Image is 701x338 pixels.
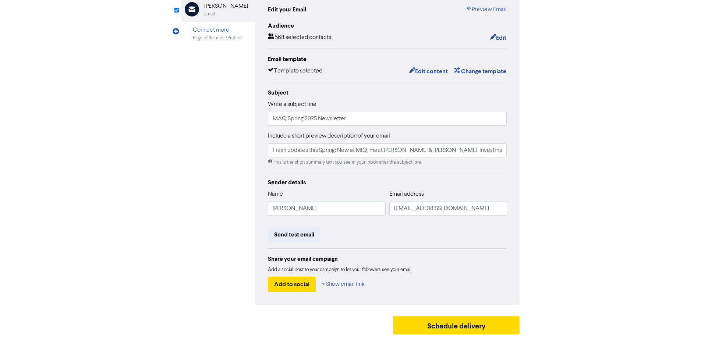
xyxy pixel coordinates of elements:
label: Include a short preview description of your email [268,132,390,140]
button: + Show email link [322,277,365,292]
div: Pages/Channels/Profiles [193,35,242,42]
div: Connect more [193,26,242,35]
button: Schedule delivery [393,316,520,334]
div: Sender details [268,178,507,187]
div: [PERSON_NAME] [204,2,248,11]
button: Send test email [268,227,321,242]
div: 568 selected contacts [268,33,331,43]
div: Connect morePages/Channels/Profiles [181,22,255,46]
button: Change template [454,67,507,76]
label: Email address [389,190,424,199]
label: Write a subject line [268,100,316,109]
a: Preview Email [466,5,507,14]
label: Name [268,190,283,199]
div: Email template [268,55,507,64]
div: Email [204,11,215,18]
div: Subject [268,88,507,97]
button: Edit [490,33,507,43]
div: This is the short summary text you see in your inbox after the subject line. [268,159,507,166]
button: Edit content [409,67,448,76]
div: Audience [268,21,507,30]
div: Add a social post to your campaign to let your followers see your email. [268,266,507,274]
div: Edit your Email [268,5,306,14]
iframe: Chat Widget [664,303,701,338]
div: Share your email campaign [268,255,507,263]
div: Template selected [268,67,322,76]
button: Add to social [268,277,316,292]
